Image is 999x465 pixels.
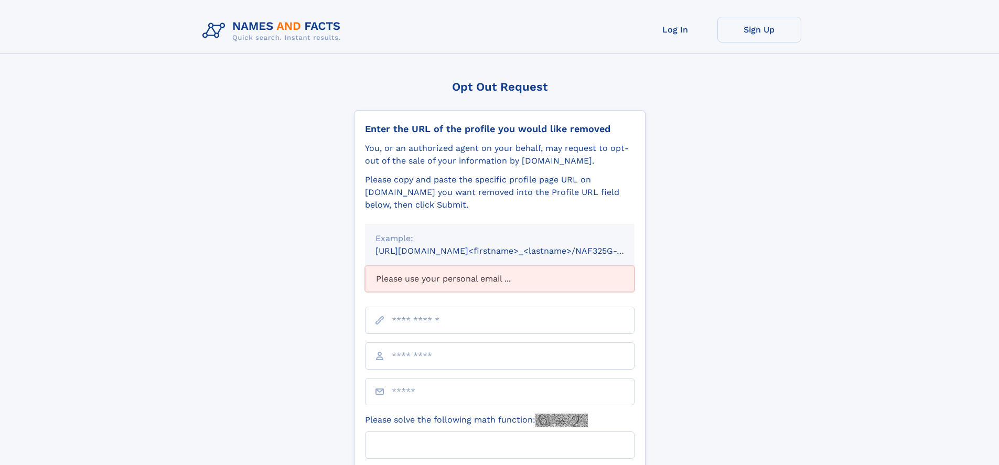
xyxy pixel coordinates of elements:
div: Enter the URL of the profile you would like removed [365,123,635,135]
img: Logo Names and Facts [198,17,349,45]
div: Example: [375,232,624,245]
div: Opt Out Request [354,80,646,93]
a: Log In [633,17,717,42]
div: Please use your personal email ... [365,266,635,292]
a: Sign Up [717,17,801,42]
small: [URL][DOMAIN_NAME]<firstname>_<lastname>/NAF325G-xxxxxxxx [375,246,654,256]
div: You, or an authorized agent on your behalf, may request to opt-out of the sale of your informatio... [365,142,635,167]
div: Please copy and paste the specific profile page URL on [DOMAIN_NAME] you want removed into the Pr... [365,174,635,211]
label: Please solve the following math function: [365,414,588,427]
